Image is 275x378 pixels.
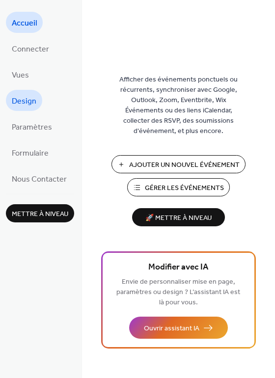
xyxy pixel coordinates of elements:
a: Vues [6,64,35,85]
a: Nous Contacter [6,168,73,189]
button: Ajouter Un Nouvel Événement [111,155,246,173]
span: Modifier avec IA [148,261,208,274]
button: Ouvrir assistant IA [129,317,228,339]
a: Connecter [6,38,55,59]
span: Connecter [12,42,49,57]
span: Envie de personnaliser mise en page, paramètres ou design ? L’assistant IA est là pour vous. [116,275,240,309]
button: Gérer les Événements [127,178,230,196]
a: Accueil [6,12,43,33]
span: Formulaire [12,146,49,161]
span: Design [12,94,36,109]
span: Vues [12,68,29,83]
a: Formulaire [6,142,55,163]
a: Design [6,90,42,111]
span: Afficher des événements ponctuels ou récurrents, synchroniser avec Google, Outlook, Zoom, Eventbr... [112,75,245,136]
a: Paramètres [6,116,58,137]
span: Accueil [12,16,37,31]
span: Gérer les Événements [145,183,224,193]
span: Ajouter Un Nouvel Événement [129,160,240,170]
button: Mettre à niveau [6,204,74,222]
span: Paramètres [12,120,52,135]
span: 🚀 Mettre à niveau [138,212,219,225]
span: Nous Contacter [12,172,67,187]
span: Mettre à niveau [12,209,68,219]
span: Ouvrir assistant IA [144,324,199,334]
button: 🚀 Mettre à niveau [132,208,225,226]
